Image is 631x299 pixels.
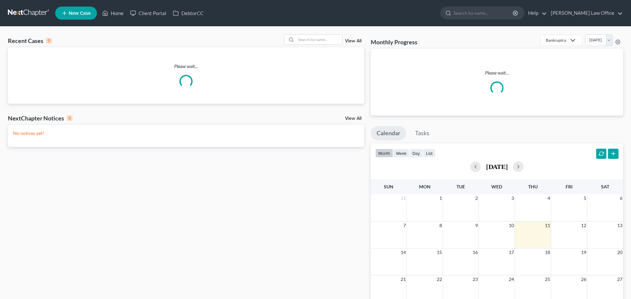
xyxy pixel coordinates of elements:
a: Tasks [409,126,435,140]
span: Tue [456,184,465,189]
a: Client Portal [127,7,170,19]
a: DebtorCC [170,7,207,19]
span: 13 [617,222,623,229]
span: 23 [472,275,479,283]
span: 2 [475,194,479,202]
button: day [409,149,423,158]
span: 18 [544,248,551,256]
span: 20 [617,248,623,256]
span: 3 [511,194,515,202]
a: View All [345,116,362,121]
div: 0 [67,115,73,121]
button: month [375,149,393,158]
h3: Monthly Progress [371,38,417,46]
div: Recent Cases [8,37,52,45]
span: 14 [400,248,407,256]
span: 15 [436,248,443,256]
span: Wed [491,184,502,189]
span: Mon [419,184,431,189]
div: Bankruptcy [546,37,566,43]
p: Please wait... [376,70,618,76]
span: 22 [436,275,443,283]
span: Sun [384,184,393,189]
a: Calendar [371,126,406,140]
a: View All [345,39,362,43]
p: Please wait... [8,63,364,70]
h2: [DATE] [486,163,508,170]
span: 24 [508,275,515,283]
a: Help [525,7,547,19]
span: 16 [472,248,479,256]
input: Search by name... [454,7,514,19]
span: 19 [580,248,587,256]
a: [PERSON_NAME] Law Office [548,7,623,19]
button: list [423,149,435,158]
button: week [393,149,409,158]
span: 10 [508,222,515,229]
span: 5 [583,194,587,202]
span: Thu [528,184,538,189]
span: New Case [69,11,91,16]
span: Sat [601,184,609,189]
span: 8 [439,222,443,229]
p: No notices yet! [13,130,359,137]
span: 31 [400,194,407,202]
a: Home [99,7,127,19]
span: 6 [619,194,623,202]
span: 1 [439,194,443,202]
span: 4 [547,194,551,202]
span: 12 [580,222,587,229]
span: 27 [617,275,623,283]
span: 7 [403,222,407,229]
span: 26 [580,275,587,283]
span: Fri [566,184,573,189]
div: NextChapter Notices [8,114,73,122]
span: 21 [400,275,407,283]
span: 17 [508,248,515,256]
span: 9 [475,222,479,229]
div: 0 [46,38,52,44]
span: 11 [544,222,551,229]
span: 25 [544,275,551,283]
input: Search by name... [296,35,342,44]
